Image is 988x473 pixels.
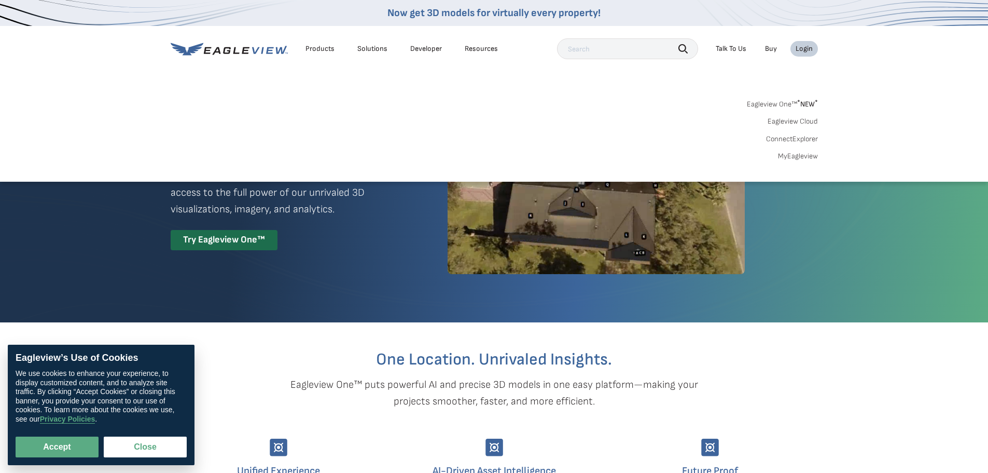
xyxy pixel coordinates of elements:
span: NEW [797,100,818,109]
div: Login [796,44,813,53]
button: Close [104,437,187,457]
a: Privacy Policies [40,415,95,424]
button: Accept [16,437,99,457]
div: Talk To Us [716,44,746,53]
p: A premium digital experience that provides seamless access to the full power of our unrivaled 3D ... [171,168,410,218]
p: Eagleview One™ puts powerful AI and precise 3D models in one easy platform—making your projects s... [272,376,716,410]
div: Resources [465,44,498,53]
div: We use cookies to enhance your experience, to display customized content, and to analyze site tra... [16,369,187,424]
a: Eagleview Cloud [768,117,818,126]
div: Solutions [357,44,387,53]
img: Group-9744.svg [485,439,503,456]
a: Now get 3D models for virtually every property! [387,7,601,19]
a: MyEagleview [778,152,818,161]
a: Developer [410,44,442,53]
a: ConnectExplorer [766,134,818,144]
div: Products [305,44,335,53]
h2: One Location. Unrivaled Insights. [178,352,810,368]
img: Group-9744.svg [270,439,287,456]
div: Eagleview’s Use of Cookies [16,353,187,364]
div: Try Eagleview One™ [171,230,277,250]
a: Buy [765,44,777,53]
a: Eagleview One™*NEW* [747,97,818,109]
input: Search [557,38,698,59]
img: Group-9744.svg [701,439,719,456]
